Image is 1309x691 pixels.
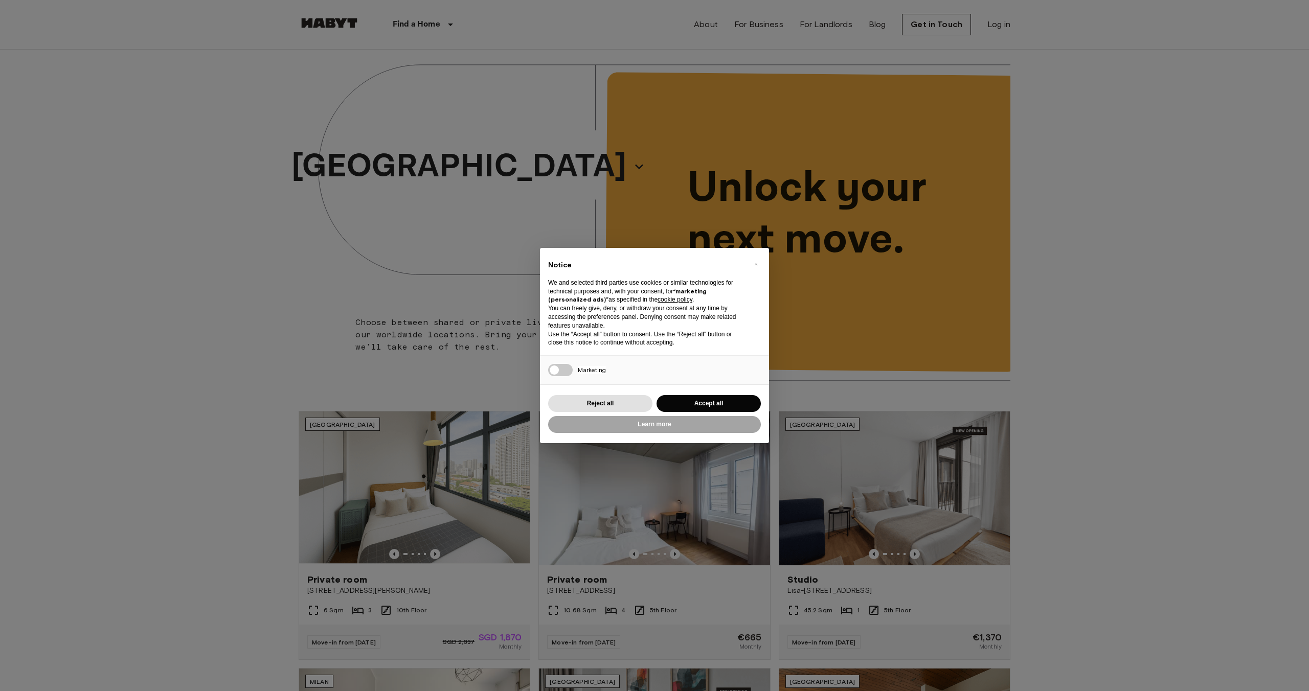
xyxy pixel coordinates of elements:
button: Accept all [657,395,761,412]
p: Use the “Accept all” button to consent. Use the “Reject all” button or close this notice to conti... [548,330,744,348]
p: We and selected third parties use cookies or similar technologies for technical purposes and, wit... [548,279,744,304]
p: You can freely give, deny, or withdraw your consent at any time by accessing the preferences pane... [548,304,744,330]
h2: Notice [548,260,744,270]
button: Close this notice [748,256,764,272]
a: cookie policy [658,296,692,303]
button: Reject all [548,395,652,412]
strong: “marketing (personalized ads)” [548,287,707,304]
span: Marketing [578,366,606,374]
button: Learn more [548,416,761,433]
span: × [754,258,758,270]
